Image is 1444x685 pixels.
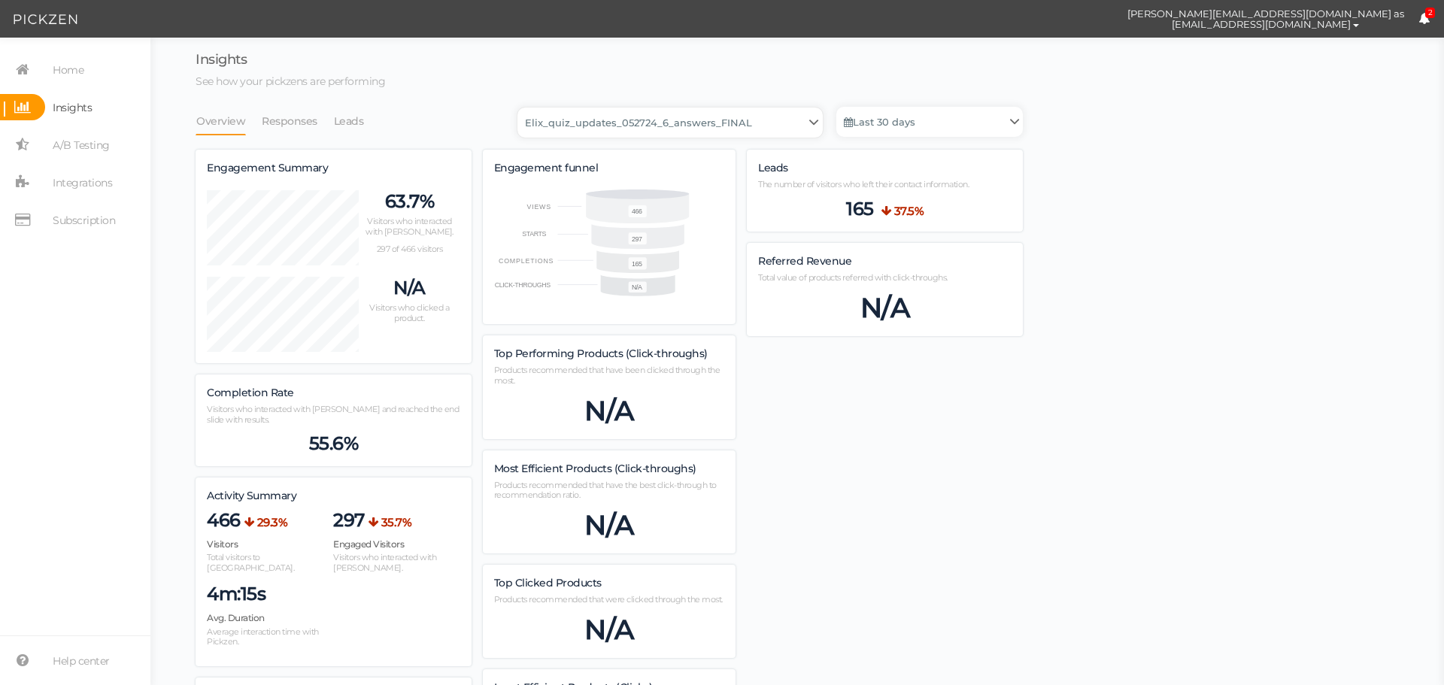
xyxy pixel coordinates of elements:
span: Subscription [53,208,115,232]
span: [EMAIL_ADDRESS][DOMAIN_NAME] [1172,18,1351,30]
div: N/A [494,613,725,647]
span: Referred Revenue [758,254,851,268]
div: N/A [494,394,725,428]
span: Help center [53,649,110,673]
text: CLICK-THROUGHS [494,281,551,289]
span: Products recommended that have been clicked through the most. [494,365,720,386]
span: 297 [333,509,365,532]
span: 2 [1425,8,1436,19]
span: 55.6% [309,432,359,455]
span: Top Performing Products (Click-throughs) [494,347,708,360]
span: Total value of products referred with click-throughs. [758,272,948,283]
span: Visitors who interacted with [PERSON_NAME] and reached the end slide with results. [207,404,459,425]
span: Engagement funnel [494,161,599,174]
span: Visitors who interacted with [PERSON_NAME]. [333,552,436,573]
text: STARTS [522,230,546,238]
span: Completion Rate [207,386,294,399]
span: Activity Summary [207,489,296,502]
img: cd8312e7a6b0c0157f3589280924bf3e [1087,6,1113,32]
span: Insights [196,51,247,68]
span: See how your pickzens are performing [196,74,385,88]
a: Responses [261,107,318,135]
span: Visitors who clicked a product. [369,302,449,323]
div: N/A [494,508,725,542]
text: VIEWS [526,202,551,210]
p: 63.7% [359,190,460,213]
span: A/B Testing [53,133,110,157]
span: Visitors who interacted with [PERSON_NAME]. [366,216,454,237]
p: 297 of 466 visitors [359,244,460,255]
span: 4m:15s [207,583,265,605]
button: [PERSON_NAME][EMAIL_ADDRESS][DOMAIN_NAME] as [EMAIL_ADDRESS][DOMAIN_NAME] [1113,1,1418,37]
a: Last 30 days [836,107,1023,137]
b: 37.5% [894,204,924,218]
a: Leads [333,107,365,135]
h4: Avg. Duration [207,613,333,623]
a: Overview [196,107,246,135]
text: 297 [632,235,642,243]
p: N/A [359,277,460,299]
span: The number of visitors who left their contact information. [758,179,969,189]
label: Leads [758,162,788,175]
span: Home [53,58,83,82]
span: Engagement Summary [207,161,328,174]
text: N/A [632,284,642,292]
div: N/A [758,291,1012,325]
b: 29.3% [257,515,288,529]
span: 165 [846,198,874,220]
span: Total visitors to [GEOGRAPHIC_DATA]. [207,552,294,573]
b: 35.7% [381,515,412,529]
span: Products recommended that have the best click-through to recommendation ratio. [494,480,717,501]
span: Visitors [207,538,238,550]
text: COMPLETIONS [499,257,554,265]
li: Leads [333,107,380,135]
span: Top Clicked Products [494,576,602,590]
span: Products recommended that were clicked through the most. [494,594,723,605]
span: Engaged Visitors [333,538,404,550]
text: 466 [632,208,642,215]
span: Insights [53,95,92,120]
span: Integrations [53,171,112,195]
text: 165 [632,260,642,268]
span: 466 [207,509,241,532]
li: Overview [196,107,261,135]
li: Responses [261,107,333,135]
span: Average interaction time with Pickzen. [207,626,319,647]
span: Most Efficient Products (Click-throughs) [494,462,696,475]
span: [PERSON_NAME][EMAIL_ADDRESS][DOMAIN_NAME] as [1127,8,1404,19]
img: Pickzen logo [14,11,77,29]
